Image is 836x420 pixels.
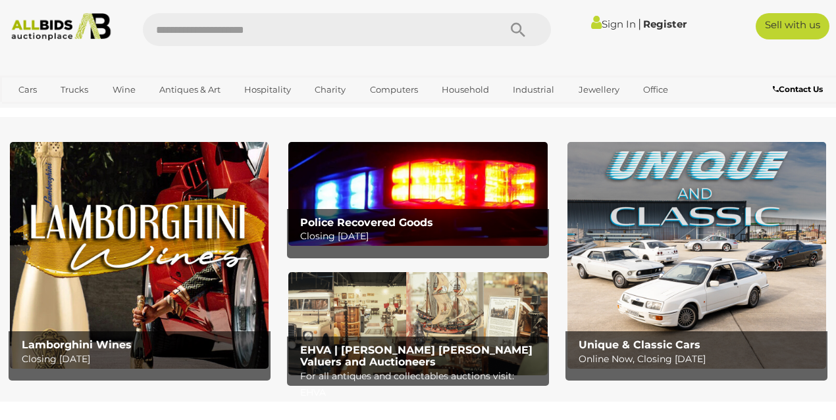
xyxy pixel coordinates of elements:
[579,351,821,367] p: Online Now, Closing [DATE]
[433,79,498,101] a: Household
[22,351,264,367] p: Closing [DATE]
[104,79,144,101] a: Wine
[635,79,677,101] a: Office
[6,13,117,41] img: Allbids.com.au
[756,13,829,39] a: Sell with us
[306,79,354,101] a: Charity
[361,79,427,101] a: Computers
[579,338,700,351] b: Unique & Classic Cars
[22,338,132,351] b: Lamborghini Wines
[638,16,641,31] span: |
[567,142,826,369] a: Unique & Classic Cars Unique & Classic Cars Online Now, Closing [DATE]
[288,142,547,245] img: Police Recovered Goods
[288,272,547,375] img: EHVA | Evans Hastings Valuers and Auctioneers
[591,18,636,30] a: Sign In
[300,228,542,245] p: Closing [DATE]
[773,84,823,94] b: Contact Us
[504,79,563,101] a: Industrial
[151,79,229,101] a: Antiques & Art
[52,79,97,101] a: Trucks
[300,344,533,368] b: EHVA | [PERSON_NAME] [PERSON_NAME] Valuers and Auctioneers
[300,216,433,229] b: Police Recovered Goods
[10,79,45,101] a: Cars
[10,142,269,369] img: Lamborghini Wines
[567,142,826,369] img: Unique & Classic Cars
[773,82,826,97] a: Contact Us
[10,101,54,122] a: Sports
[485,13,551,46] button: Search
[288,272,547,375] a: EHVA | Evans Hastings Valuers and Auctioneers EHVA | [PERSON_NAME] [PERSON_NAME] Valuers and Auct...
[61,101,171,122] a: [GEOGRAPHIC_DATA]
[643,18,687,30] a: Register
[570,79,628,101] a: Jewellery
[10,142,269,369] a: Lamborghini Wines Lamborghini Wines Closing [DATE]
[288,142,547,245] a: Police Recovered Goods Police Recovered Goods Closing [DATE]
[236,79,300,101] a: Hospitality
[300,368,542,401] p: For all antiques and collectables auctions visit: EHVA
